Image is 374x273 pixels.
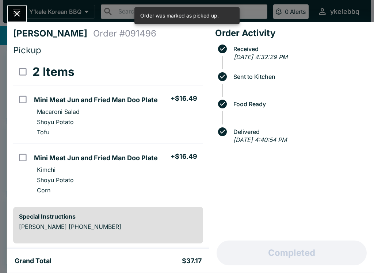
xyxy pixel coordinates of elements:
[37,176,74,184] p: Shoyu Potato
[230,101,368,107] span: Food Ready
[37,118,74,126] p: Shoyu Potato
[13,28,93,39] h4: [PERSON_NAME]
[37,187,50,194] p: Corn
[34,96,158,104] h5: Mini Meat Jun and Fried Man Doo Plate
[230,128,368,135] span: Delivered
[19,223,197,230] p: [PERSON_NAME] [PHONE_NUMBER]
[37,108,80,115] p: Macaroni Salad
[15,257,51,265] h5: Grand Total
[13,59,203,201] table: orders table
[37,128,49,136] p: Tofu
[93,28,156,39] h4: Order # 091496
[234,53,287,61] em: [DATE] 4:32:29 PM
[171,152,197,161] h5: + $16.49
[34,154,158,162] h5: Mini Meat Jun and Fried Man Doo Plate
[215,28,368,39] h4: Order Activity
[13,45,41,55] span: Pickup
[230,73,368,80] span: Sent to Kitchen
[37,166,56,173] p: Kimchi
[171,94,197,103] h5: + $16.49
[140,9,219,22] div: Order was marked as picked up.
[8,6,26,22] button: Close
[182,257,202,265] h5: $37.17
[19,213,197,220] h6: Special Instructions
[233,136,287,143] em: [DATE] 4:40:54 PM
[230,46,368,52] span: Received
[33,65,75,79] h3: 2 Items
